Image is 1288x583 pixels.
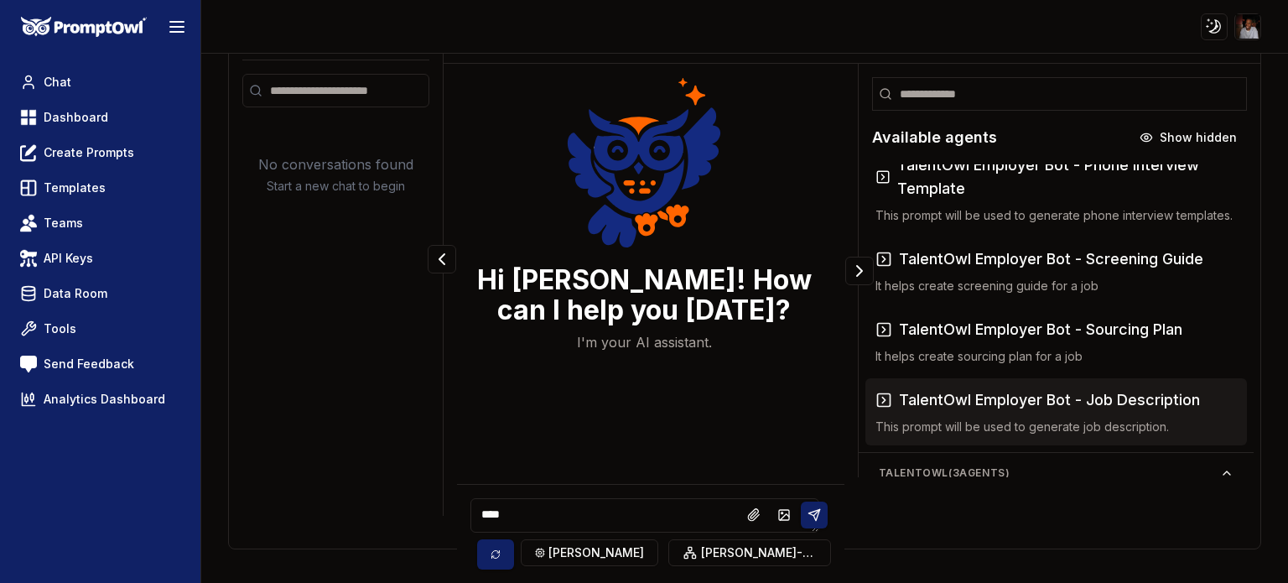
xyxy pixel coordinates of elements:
[899,247,1203,271] h3: TalentOwl Employer Bot - Screening Guide
[13,173,187,203] a: Templates
[899,318,1182,341] h3: TalentOwl Employer Bot - Sourcing Plan
[13,384,187,414] a: Analytics Dashboard
[875,419,1237,435] p: This prompt will be used to generate job description.
[845,257,874,285] button: Collapse panel
[865,460,1247,487] button: TalentOwl(3agents)
[44,250,93,267] span: API Keys
[548,544,644,561] span: [PERSON_NAME]
[668,539,830,566] button: [PERSON_NAME]-opus-4-1
[44,215,83,232] span: Teams
[701,544,816,561] span: [PERSON_NAME]-opus-4-1
[13,314,187,344] a: Tools
[521,539,658,566] button: [PERSON_NAME]
[872,126,997,149] h2: Available agents
[258,154,413,174] p: No conversations found
[457,265,830,325] h3: Hi [PERSON_NAME]! How can I help you [DATE]?
[567,74,721,252] img: Welcome Owl
[875,207,1237,224] p: This prompt will be used to generate phone interview templates.
[13,138,187,168] a: Create Prompts
[879,466,1220,480] span: TalentOwl ( 3 agents)
[1160,129,1237,146] span: Show hidden
[477,539,514,570] button: Sync model selection with the edit page
[13,102,187,133] a: Dashboard
[897,154,1237,200] h3: TalentOwl Employer Bot - Phone Interview Template
[20,356,37,372] img: feedback
[13,349,187,379] a: Send Feedback
[44,74,71,91] span: Chat
[1130,124,1247,151] button: Show hidden
[44,144,134,161] span: Create Prompts
[44,180,106,196] span: Templates
[44,320,76,337] span: Tools
[577,332,712,352] p: I'm your AI assistant.
[1236,14,1260,39] img: ACg8ocKwg1ZnvplAi4MZn2l9B3RnRmRfRsN2ot-uIrpFMyt72J14-2fa=s96-c
[13,208,187,238] a: Teams
[44,356,134,372] span: Send Feedback
[21,17,147,38] img: PromptOwl
[44,285,107,302] span: Data Room
[13,243,187,273] a: API Keys
[875,348,1237,365] p: It helps create sourcing plan for a job
[13,278,187,309] a: Data Room
[875,278,1237,294] p: It helps create screening guide for a job
[267,178,405,195] p: Start a new chat to begin
[428,245,456,273] button: Collapse panel
[13,67,187,97] a: Chat
[44,109,108,126] span: Dashboard
[899,388,1200,412] h3: TalentOwl Employer Bot - Job Description
[44,391,165,408] span: Analytics Dashboard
